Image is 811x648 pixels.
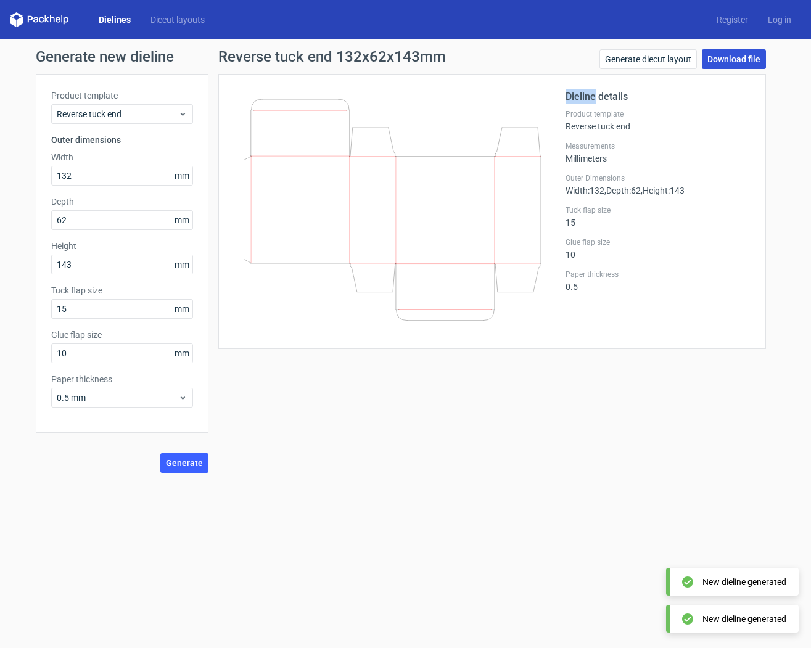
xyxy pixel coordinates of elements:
a: Dielines [89,14,141,26]
span: mm [171,211,192,229]
a: Register [707,14,758,26]
label: Depth [51,195,193,208]
label: Tuck flap size [566,205,751,215]
div: New dieline generated [702,576,786,588]
label: Paper thickness [566,269,751,279]
div: 15 [566,205,751,228]
span: Width : 132 [566,186,604,195]
span: mm [171,255,192,274]
label: Measurements [566,141,751,151]
a: Diecut layouts [141,14,215,26]
label: Height [51,240,193,252]
label: Glue flap size [51,329,193,341]
h2: Dieline details [566,89,751,104]
span: mm [171,166,192,185]
h1: Generate new dieline [36,49,776,64]
a: Generate diecut layout [599,49,697,69]
label: Outer Dimensions [566,173,751,183]
span: Reverse tuck end [57,108,178,120]
label: Product template [566,109,751,119]
label: Product template [51,89,193,102]
label: Paper thickness [51,373,193,385]
div: 10 [566,237,751,260]
div: Reverse tuck end [566,109,751,131]
span: , Height : 143 [641,186,685,195]
label: Tuck flap size [51,284,193,297]
span: Generate [166,459,203,467]
label: Width [51,151,193,163]
a: Log in [758,14,801,26]
div: Millimeters [566,141,751,163]
h1: Reverse tuck end 132x62x143mm [218,49,446,64]
div: New dieline generated [702,613,786,625]
span: mm [171,300,192,318]
span: 0.5 mm [57,392,178,404]
button: Generate [160,453,208,473]
label: Glue flap size [566,237,751,247]
span: mm [171,344,192,363]
a: Download file [702,49,766,69]
div: 0.5 [566,269,751,292]
h3: Outer dimensions [51,134,193,146]
span: , Depth : 62 [604,186,641,195]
